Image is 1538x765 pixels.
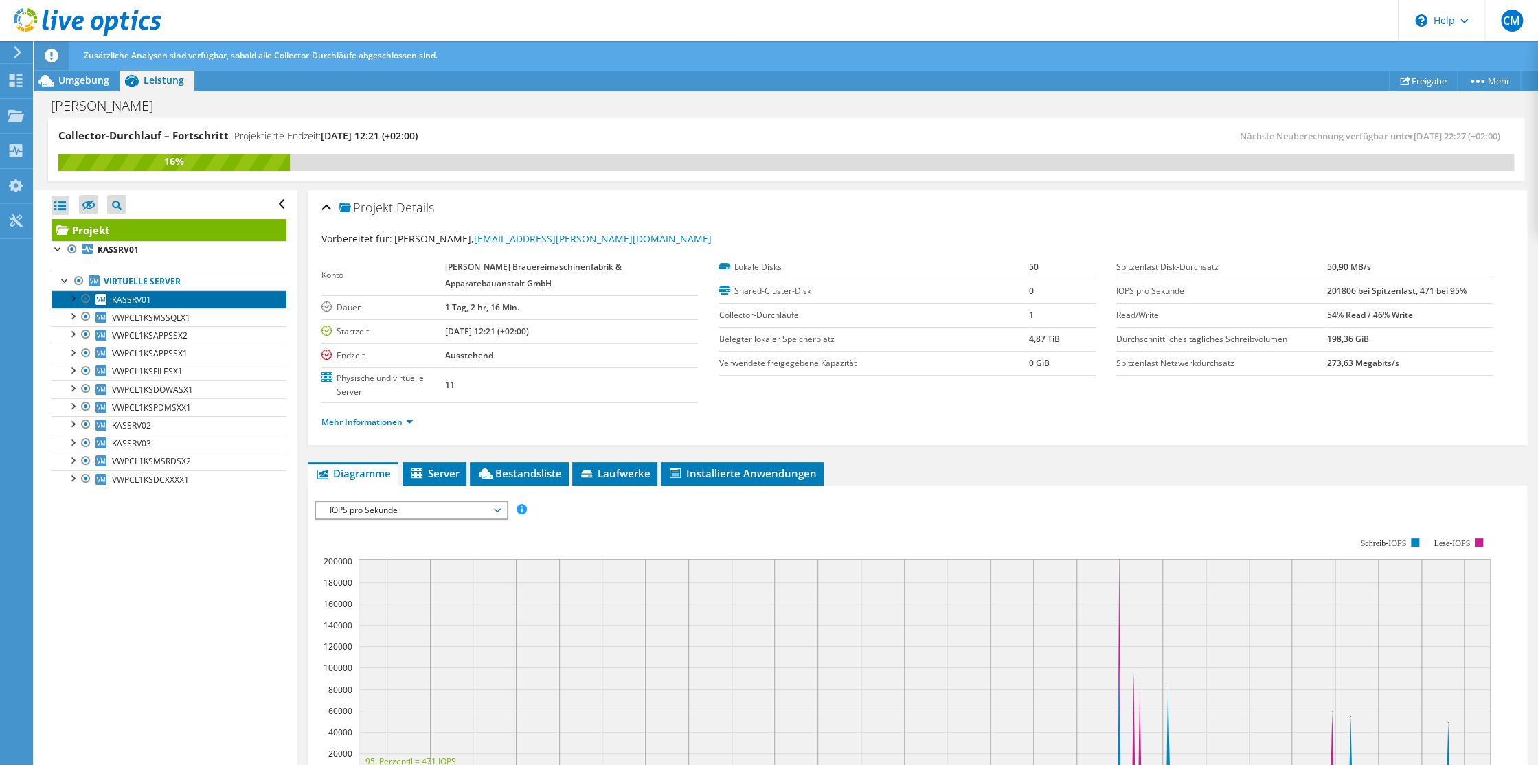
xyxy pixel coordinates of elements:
a: Virtuelle Server [52,273,286,290]
label: Verwendete freigegebene Kapazität [719,356,1028,370]
h4: Projektierte Endzeit: [234,128,418,144]
text: 60000 [328,705,352,717]
span: KASSRV02 [112,420,151,431]
span: CM [1501,10,1523,32]
text: 200000 [324,556,352,567]
b: [DATE] 12:21 (+02:00) [445,326,529,337]
a: VWPCL1KSAPPSSX2 [52,326,286,344]
b: 1 [1029,309,1034,321]
text: 40000 [328,727,352,738]
span: Laufwerke [579,466,651,480]
text: 180000 [324,577,352,589]
span: [PERSON_NAME], [394,232,712,245]
svg: \n [1415,14,1427,27]
a: VWPCL1KSAPPSSX1 [52,345,286,363]
a: VWPCL1KSMSSQLX1 [52,308,286,326]
b: 11 [445,379,455,391]
span: Diagramme [315,466,391,480]
span: VWPCL1KSAPPSSX1 [112,347,188,359]
a: KASSRV01 [52,290,286,308]
text: Schreib-IOPS [1360,538,1406,548]
a: VWPCL1KSMSRDSX2 [52,453,286,470]
label: Vorbereitet für: [321,232,392,245]
b: 273,63 Megabits/s [1327,357,1399,369]
span: Bestandsliste [477,466,562,480]
b: 0 [1029,285,1034,297]
a: VWPCL1KSPDMSXX1 [52,398,286,416]
b: Ausstehend [445,350,493,361]
label: Collector-Durchläufe [719,308,1028,322]
span: IOPS pro Sekunde [323,502,499,518]
a: VWPCL1KSDOWASX1 [52,380,286,398]
label: Konto [321,269,445,282]
span: [DATE] 22:27 (+02:00) [1414,130,1500,142]
div: 16% [58,154,290,169]
label: Spitzenlast Netzwerkdurchsatz [1116,356,1327,370]
a: Freigabe [1389,70,1458,91]
label: IOPS pro Sekunde [1116,284,1327,298]
span: [DATE] 12:21 (+02:00) [321,129,418,142]
b: 50 [1029,261,1039,273]
span: VWPCL1KSMSRDSX2 [112,455,191,467]
a: KASSRV02 [52,416,286,434]
label: Endzeit [321,349,445,363]
span: Installierte Anwendungen [668,466,817,480]
span: VWPCL1KSDCXXXX1 [112,474,189,486]
b: 201806 bei Spitzenlast, 471 bei 95% [1327,285,1467,297]
b: KASSRV01 [98,244,139,255]
span: KASSRV03 [112,437,151,449]
b: 4,87 TiB [1029,333,1060,345]
b: 198,36 GiB [1327,333,1369,345]
label: Dauer [321,301,445,315]
text: 160000 [324,598,352,610]
label: Read/Write [1116,308,1327,322]
text: 100000 [324,662,352,674]
text: Lese-IOPS [1434,538,1470,548]
label: Belegter lokaler Speicherplatz [719,332,1028,346]
h1: [PERSON_NAME] [45,98,174,113]
b: [PERSON_NAME] Brauereimaschinenfabrik & Apparatebauanstalt GmbH [445,261,622,289]
label: Startzeit [321,325,445,339]
label: Physische und virtuelle Server [321,372,445,399]
a: Mehr [1457,70,1521,91]
span: VWPCL1KSAPPSSX2 [112,330,188,341]
a: Projekt [52,219,286,241]
text: 20000 [328,748,352,760]
span: KASSRV01 [112,294,151,306]
b: 1 Tag, 2 hr, 16 Min. [445,301,519,313]
span: VWPCL1KSFILESX1 [112,365,183,377]
b: 50,90 MB/s [1327,261,1371,273]
span: VWPCL1KSPDMSXX1 [112,402,191,413]
text: 120000 [324,641,352,652]
label: Spitzenlast Disk-Durchsatz [1116,260,1327,274]
span: Zusätzliche Analysen sind verfügbar, sobald alle Collector-Durchläufe abgeschlossen sind. [84,49,438,61]
text: 140000 [324,619,352,631]
span: Nächste Neuberechnung verfügbar unter [1240,130,1507,142]
a: [EMAIL_ADDRESS][PERSON_NAME][DOMAIN_NAME] [474,232,712,245]
b: 54% Read / 46% Write [1327,309,1413,321]
a: KASSRV03 [52,435,286,453]
span: Projekt [339,201,393,215]
b: 0 GiB [1029,357,1050,369]
label: Shared-Cluster-Disk [719,284,1028,298]
span: Server [409,466,460,480]
text: 80000 [328,684,352,696]
label: Lokale Disks [719,260,1028,274]
span: VWPCL1KSMSSQLX1 [112,312,190,323]
a: Mehr Informationen [321,416,413,428]
span: Umgebung [58,73,109,87]
label: Durchschnittliches tägliches Schreibvolumen [1116,332,1327,346]
a: KASSRV01 [52,241,286,259]
a: VWPCL1KSDCXXXX1 [52,470,286,488]
span: VWPCL1KSDOWASX1 [112,384,193,396]
span: Leistung [144,73,184,87]
span: Details [396,199,434,216]
a: VWPCL1KSFILESX1 [52,363,286,380]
